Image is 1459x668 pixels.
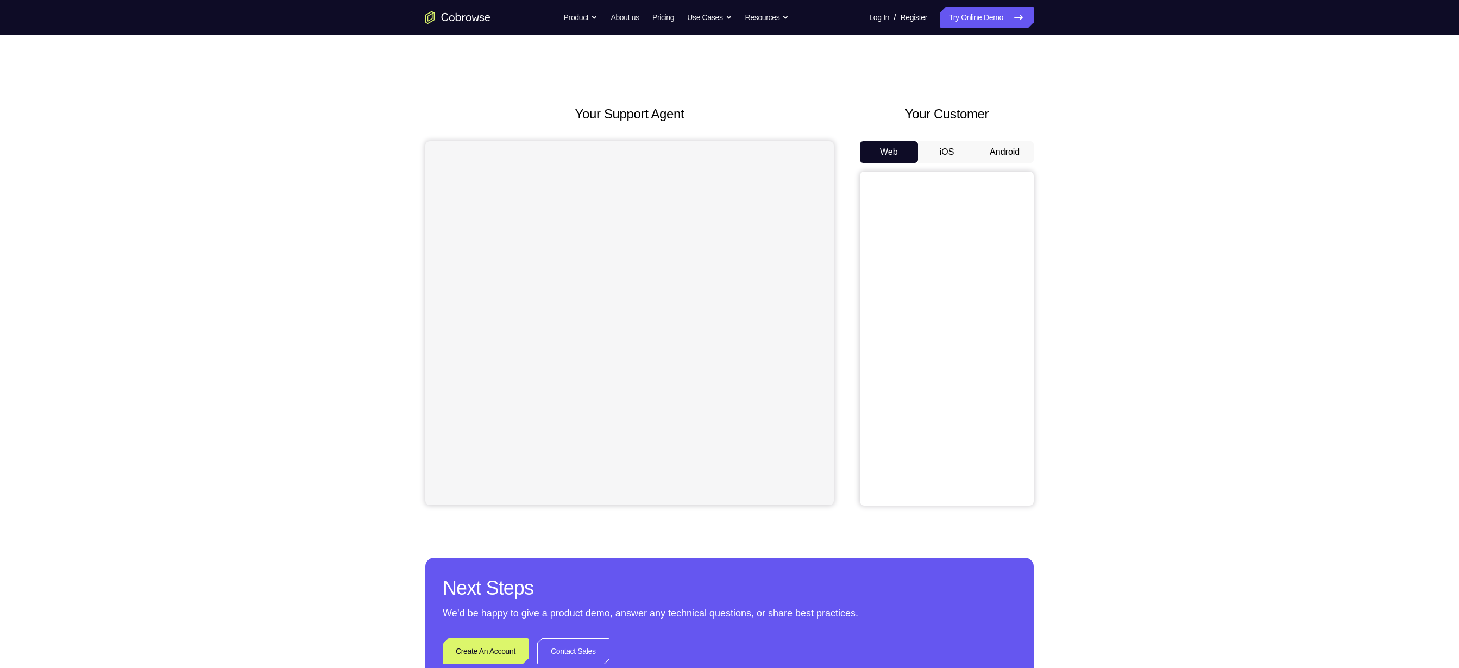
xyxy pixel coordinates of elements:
[940,7,1034,28] a: Try Online Demo
[901,7,927,28] a: Register
[860,141,918,163] button: Web
[869,7,889,28] a: Log In
[745,7,789,28] button: Resources
[564,7,598,28] button: Product
[652,7,674,28] a: Pricing
[425,141,834,505] iframe: Agent
[425,11,490,24] a: Go to the home page
[860,104,1034,124] h2: Your Customer
[611,7,639,28] a: About us
[443,638,529,664] a: Create An Account
[443,575,1016,601] h2: Next Steps
[976,141,1034,163] button: Android
[443,606,1016,621] p: We’d be happy to give a product demo, answer any technical questions, or share best practices.
[894,11,896,24] span: /
[425,104,834,124] h2: Your Support Agent
[687,7,732,28] button: Use Cases
[537,638,609,664] a: Contact Sales
[918,141,976,163] button: iOS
